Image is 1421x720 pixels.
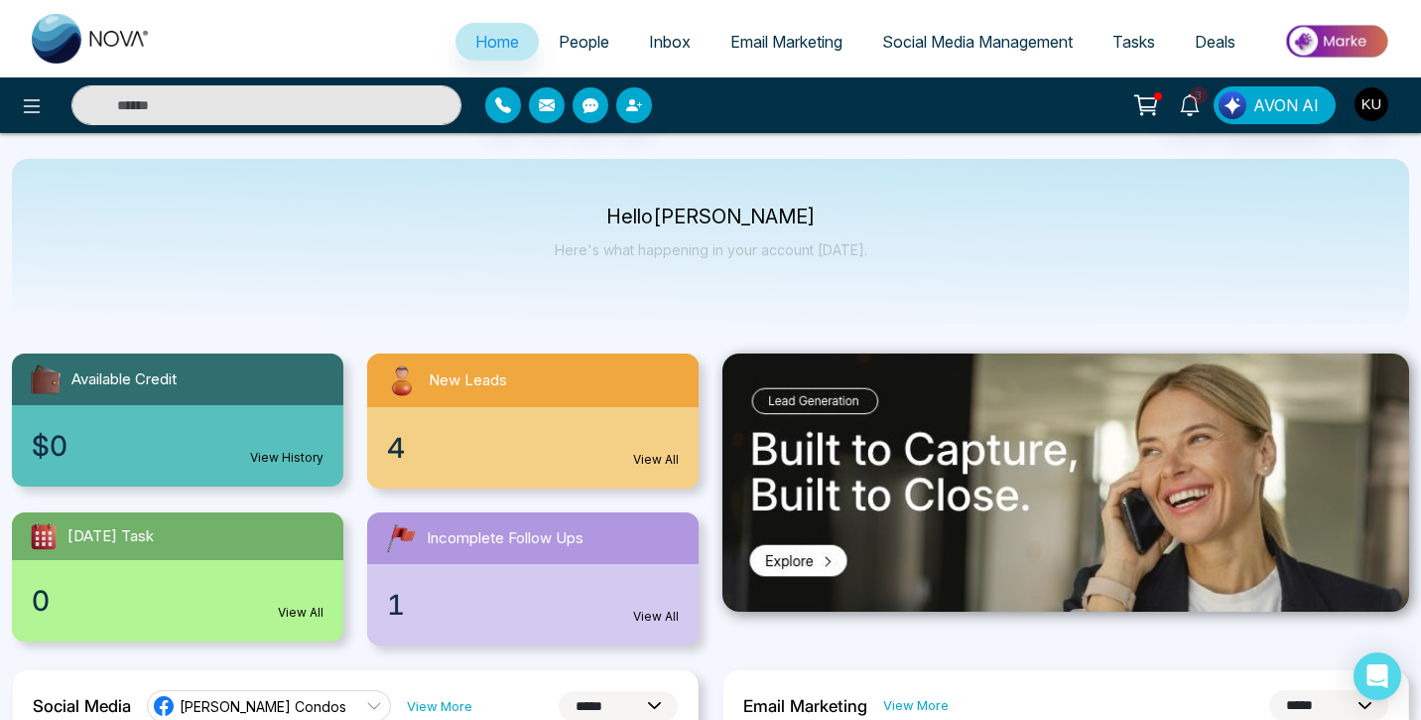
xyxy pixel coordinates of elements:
[475,32,519,52] span: Home
[633,608,679,626] a: View All
[1112,32,1155,52] span: Tasks
[429,369,507,392] span: New Leads
[28,361,64,397] img: availableCredit.svg
[71,368,177,391] span: Available Credit
[743,696,867,716] h2: Email Marketing
[555,241,867,258] p: Here's what happening in your account [DATE].
[862,23,1093,61] a: Social Media Management
[180,697,346,716] span: [PERSON_NAME] Condos
[559,32,609,52] span: People
[649,32,691,52] span: Inbox
[387,584,405,626] span: 1
[383,520,419,556] img: followUps.svg
[1190,86,1208,104] span: 3
[1253,93,1319,117] span: AVON AI
[32,425,67,467] span: $0
[633,451,679,469] a: View All
[250,449,323,467] a: View History
[730,32,842,52] span: Email Marketing
[278,604,323,622] a: View All
[455,23,539,61] a: Home
[1166,86,1214,121] a: 3
[32,580,50,622] span: 0
[383,361,421,399] img: newLeads.svg
[355,354,710,489] a: New Leads4View All
[355,512,710,646] a: Incomplete Follow Ups1View All
[1354,652,1401,700] div: Open Intercom Messenger
[28,520,60,552] img: todayTask.svg
[387,427,405,469] span: 4
[882,32,1073,52] span: Social Media Management
[1093,23,1175,61] a: Tasks
[1195,32,1235,52] span: Deals
[555,209,867,225] p: Hello [PERSON_NAME]
[710,23,862,61] a: Email Marketing
[33,696,131,716] h2: Social Media
[1214,86,1336,124] button: AVON AI
[1175,23,1255,61] a: Deals
[539,23,629,61] a: People
[1219,91,1246,119] img: Lead Flow
[67,525,154,548] span: [DATE] Task
[722,354,1409,612] img: .
[407,697,472,716] a: View More
[1355,87,1388,121] img: User Avatar
[427,527,583,550] span: Incomplete Follow Ups
[883,696,949,715] a: View More
[32,14,151,64] img: Nova CRM Logo
[1265,19,1409,64] img: Market-place.gif
[629,23,710,61] a: Inbox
